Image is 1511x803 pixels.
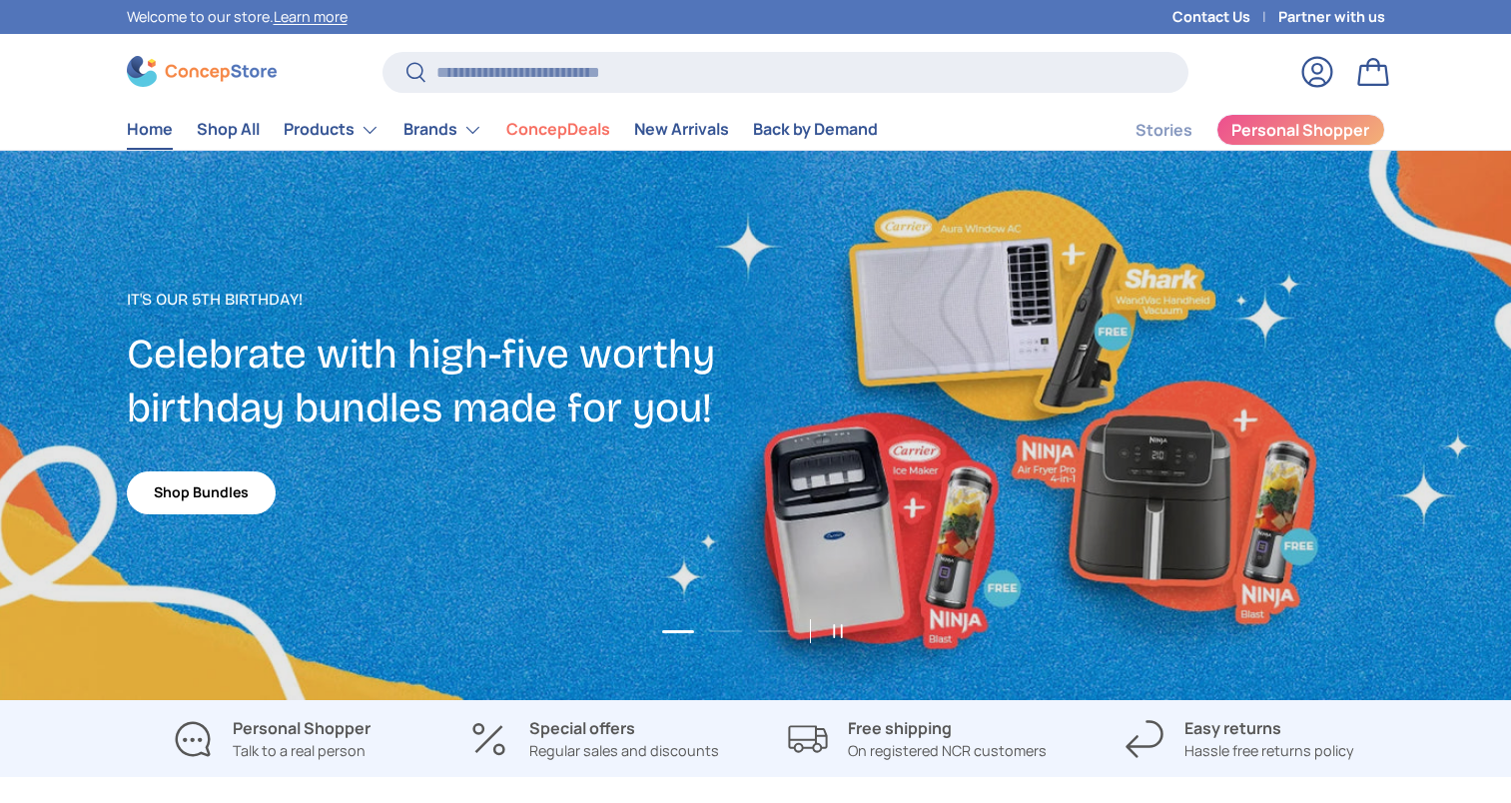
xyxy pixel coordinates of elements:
[1184,740,1354,762] p: Hassle free returns policy
[848,717,952,739] strong: Free shipping
[127,471,276,514] a: Shop Bundles
[1231,122,1369,138] span: Personal Shopper
[284,110,379,150] a: Products
[233,717,371,739] strong: Personal Shopper
[1172,6,1278,28] a: Contact Us
[848,740,1047,762] p: On registered NCR customers
[127,716,417,762] a: Personal Shopper Talk to a real person
[1278,6,1385,28] a: Partner with us
[1184,717,1281,739] strong: Easy returns
[127,110,173,149] a: Home
[127,110,878,150] nav: Primary
[272,110,391,150] summary: Products
[1088,110,1385,150] nav: Secondary
[1216,114,1385,146] a: Personal Shopper
[1095,716,1385,762] a: Easy returns Hassle free returns policy
[197,110,260,149] a: Shop All
[391,110,494,150] summary: Brands
[529,717,635,739] strong: Special offers
[233,740,371,762] p: Talk to a real person
[529,740,719,762] p: Regular sales and discounts
[127,328,756,434] h2: Celebrate with high-five worthy birthday bundles made for you!
[772,716,1063,762] a: Free shipping On registered NCR customers
[274,7,348,26] a: Learn more
[127,288,756,312] p: It's our 5th Birthday!
[127,56,277,87] img: ConcepStore
[506,110,610,149] a: ConcepDeals
[1135,111,1192,150] a: Stories
[127,6,348,28] p: Welcome to our store.
[753,110,878,149] a: Back by Demand
[634,110,729,149] a: New Arrivals
[449,716,740,762] a: Special offers Regular sales and discounts
[403,110,482,150] a: Brands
